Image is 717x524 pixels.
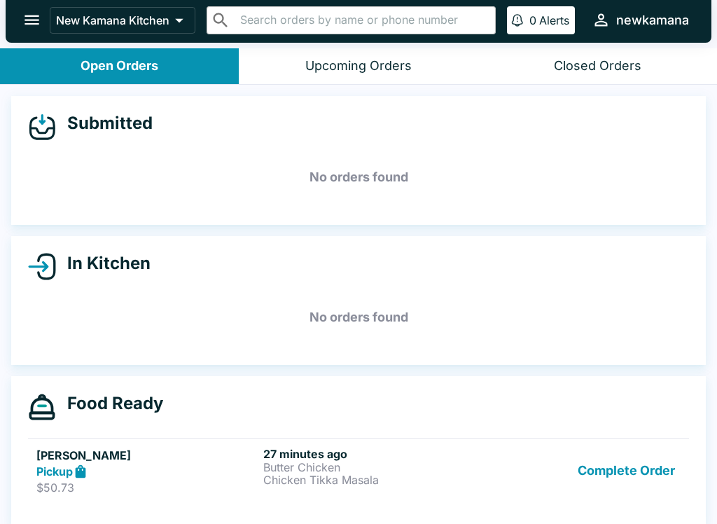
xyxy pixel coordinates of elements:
[236,11,489,30] input: Search orders by name or phone number
[28,292,689,343] h5: No orders found
[28,438,689,504] a: [PERSON_NAME]Pickup$50.7327 minutes agoButter ChickenChicken Tikka MasalaComplete Order
[36,481,258,495] p: $50.73
[36,447,258,464] h5: [PERSON_NAME]
[36,464,73,478] strong: Pickup
[529,13,536,27] p: 0
[28,152,689,202] h5: No orders found
[56,113,153,134] h4: Submitted
[14,2,50,38] button: open drawer
[81,58,158,74] div: Open Orders
[263,461,485,474] p: Butter Chicken
[572,447,681,495] button: Complete Order
[305,58,412,74] div: Upcoming Orders
[616,12,689,29] div: newkamana
[554,58,641,74] div: Closed Orders
[56,393,163,414] h4: Food Ready
[56,253,151,274] h4: In Kitchen
[263,447,485,461] h6: 27 minutes ago
[263,474,485,486] p: Chicken Tikka Masala
[56,13,169,27] p: New Kamana Kitchen
[539,13,569,27] p: Alerts
[586,5,695,35] button: newkamana
[50,7,195,34] button: New Kamana Kitchen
